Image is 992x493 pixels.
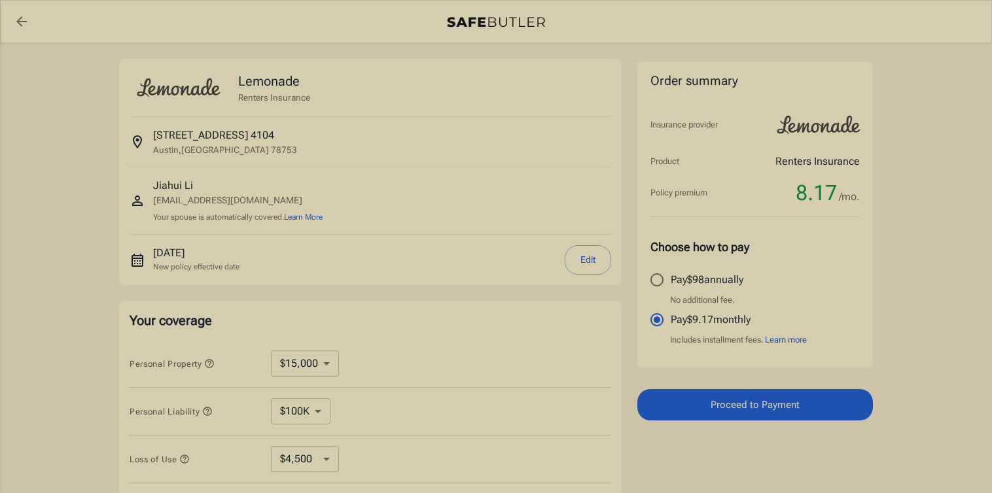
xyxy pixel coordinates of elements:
button: Learn More [284,211,323,223]
div: Order summary [650,72,860,91]
button: Learn more [765,333,807,347]
button: Proceed to Payment [637,389,873,420]
button: Loss of Use [130,451,190,467]
img: Lemonade [130,69,228,106]
svg: Insured address [130,134,145,150]
button: Edit [565,245,611,275]
span: Proceed to Payment [711,396,800,413]
img: Lemonade [770,107,868,143]
span: Personal Property [130,359,215,369]
p: No additional fee. [670,294,735,307]
p: Lemonade [238,71,310,91]
p: Renters Insurance [238,91,310,104]
a: back to quotes [9,8,35,35]
p: [EMAIL_ADDRESS][DOMAIN_NAME] [153,194,323,207]
p: Choose how to pay [650,238,860,256]
span: Personal Liability [130,407,213,416]
p: Your spouse is automatically covered. [153,211,323,224]
p: Policy premium [650,186,707,199]
span: Loss of Use [130,454,190,464]
span: 8.17 [796,180,837,206]
span: /mo. [839,188,860,206]
p: [DATE] [153,245,239,261]
p: Pay $98 annually [671,272,743,288]
p: Insurance provider [650,118,718,131]
button: Personal Liability [130,403,213,419]
svg: New policy start date [130,252,145,268]
img: Back to quotes [447,17,545,27]
p: Product [650,155,679,168]
p: Includes installment fees. [670,333,807,347]
button: Personal Property [130,356,215,371]
p: New policy effective date [153,261,239,273]
p: Jiahui Li [153,178,323,194]
p: Renters Insurance [775,154,860,169]
p: [STREET_ADDRESS] 4104 [153,127,274,143]
p: Your coverage [130,311,611,330]
svg: Insured person [130,193,145,209]
p: Austin , [GEOGRAPHIC_DATA] 78753 [153,143,297,156]
p: Pay $9.17 monthly [671,312,751,328]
